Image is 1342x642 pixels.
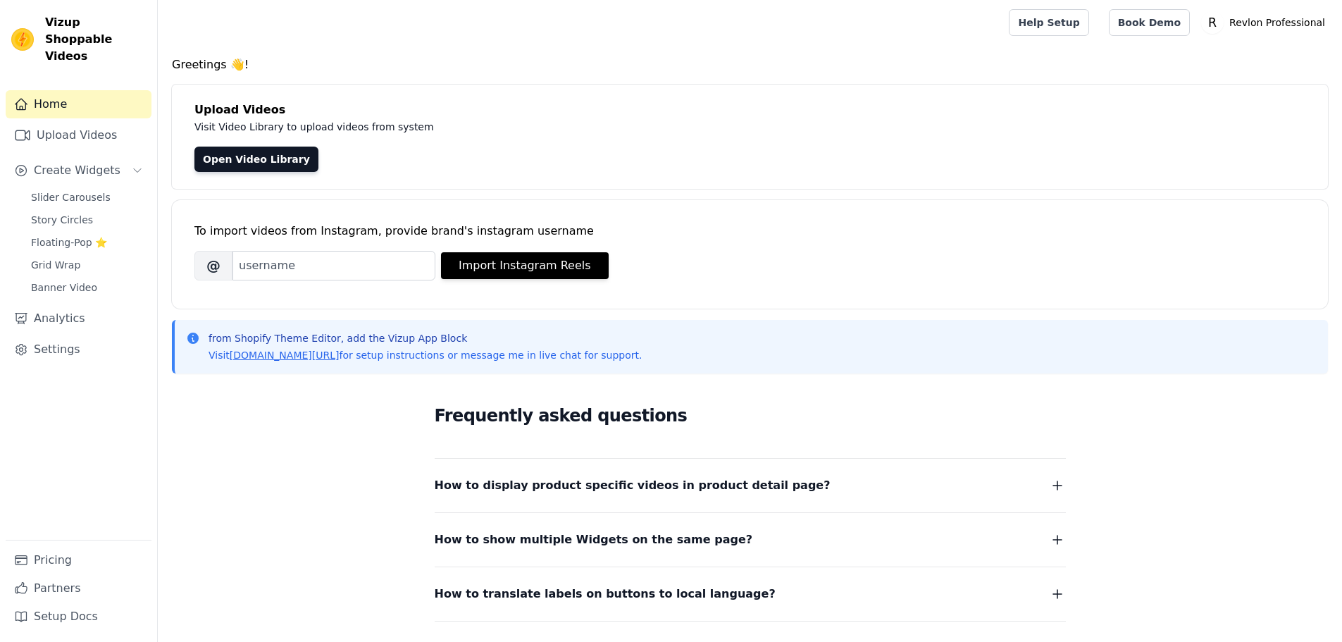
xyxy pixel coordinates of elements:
[435,476,831,495] span: How to display product specific videos in product detail page?
[6,156,151,185] button: Create Widgets
[232,251,435,280] input: username
[209,348,642,362] p: Visit for setup instructions or message me in live chat for support.
[6,546,151,574] a: Pricing
[1009,9,1088,36] a: Help Setup
[435,530,1066,550] button: How to show multiple Widgets on the same page?
[6,603,151,631] a: Setup Docs
[23,278,151,297] a: Banner Video
[31,190,111,204] span: Slider Carousels
[172,56,1328,73] h4: Greetings 👋!
[1201,10,1331,35] button: R Revlon Professional
[1109,9,1190,36] a: Book Demo
[23,210,151,230] a: Story Circles
[1224,10,1331,35] p: Revlon Professional
[435,402,1066,430] h2: Frequently asked questions
[194,147,318,172] a: Open Video Library
[31,235,107,249] span: Floating-Pop ⭐
[6,304,151,333] a: Analytics
[230,350,340,361] a: [DOMAIN_NAME][URL]
[45,14,146,65] span: Vizup Shoppable Videos
[31,213,93,227] span: Story Circles
[435,584,776,604] span: How to translate labels on buttons to local language?
[34,162,120,179] span: Create Widgets
[6,90,151,118] a: Home
[194,118,826,135] p: Visit Video Library to upload videos from system
[209,331,642,345] p: from Shopify Theme Editor, add the Vizup App Block
[194,251,232,280] span: @
[194,101,1305,118] h4: Upload Videos
[1208,16,1217,30] text: R
[23,255,151,275] a: Grid Wrap
[23,187,151,207] a: Slider Carousels
[6,335,151,364] a: Settings
[6,121,151,149] a: Upload Videos
[435,584,1066,604] button: How to translate labels on buttons to local language?
[441,252,609,279] button: Import Instagram Reels
[194,223,1305,240] div: To import videos from Instagram, provide brand's instagram username
[435,530,753,550] span: How to show multiple Widgets on the same page?
[11,28,34,51] img: Vizup
[31,280,97,295] span: Banner Video
[6,574,151,603] a: Partners
[31,258,80,272] span: Grid Wrap
[435,476,1066,495] button: How to display product specific videos in product detail page?
[23,233,151,252] a: Floating-Pop ⭐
